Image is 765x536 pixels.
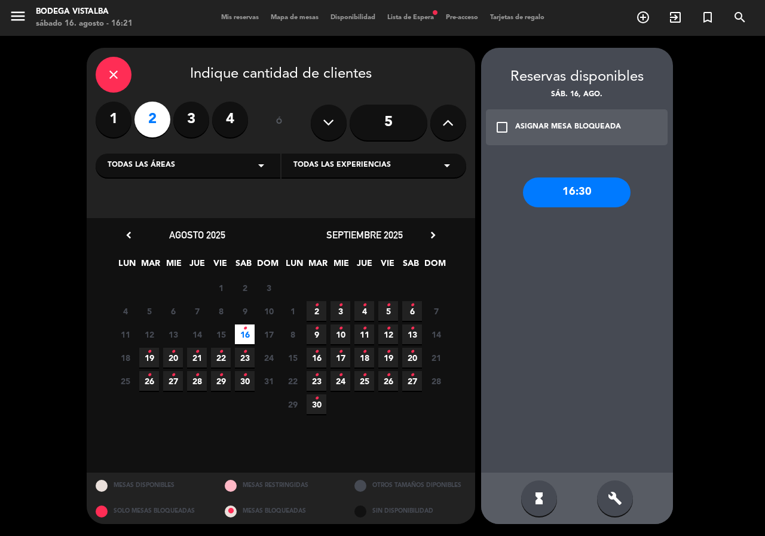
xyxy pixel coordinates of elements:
span: 7 [187,301,207,321]
span: Mis reservas [215,14,265,21]
i: • [171,342,175,362]
div: SOLO MESAS BLOQUEADAS [87,498,216,524]
i: • [386,319,390,338]
span: 22 [283,371,302,391]
span: MIE [164,256,183,276]
i: close [106,68,121,82]
label: 3 [173,102,209,137]
span: 29 [283,394,302,414]
label: 4 [212,102,248,137]
span: 30 [235,371,255,391]
span: 6 [402,301,422,321]
span: JUE [354,256,374,276]
span: MIE [331,256,351,276]
span: 2 [235,278,255,298]
i: • [362,342,366,362]
i: • [338,342,342,362]
i: • [338,366,342,385]
span: 4 [354,301,374,321]
span: 30 [307,394,326,414]
span: 5 [378,301,398,321]
span: VIE [210,256,230,276]
i: • [314,319,319,338]
i: hourglass_full [532,491,546,506]
span: 15 [211,324,231,344]
label: 2 [134,102,170,137]
span: 16 [235,324,255,344]
span: Mapa de mesas [265,14,325,21]
span: 12 [139,324,159,344]
i: • [386,342,390,362]
i: • [338,319,342,338]
i: • [386,296,390,315]
div: ASIGNAR MESA BLOQUEADA [515,121,621,133]
span: 14 [187,324,207,344]
span: Todas las áreas [108,160,175,171]
span: 17 [331,348,350,367]
span: 19 [378,348,398,367]
div: OTROS TAMAÑOS DIPONIBLES [345,473,475,498]
span: Tarjetas de regalo [484,14,550,21]
i: • [314,342,319,362]
span: 13 [402,324,422,344]
i: chevron_right [427,229,439,241]
i: • [362,296,366,315]
span: 19 [139,348,159,367]
i: add_circle_outline [636,10,650,24]
span: 10 [259,301,279,321]
span: 26 [378,371,398,391]
span: fiber_manual_record [432,9,439,16]
i: check_box_outline_blank [495,120,509,134]
span: 8 [211,301,231,321]
i: • [195,366,199,385]
div: ó [260,102,299,143]
label: 1 [96,102,131,137]
span: DOM [424,256,444,276]
i: exit_to_app [668,10,683,24]
i: • [219,342,223,362]
i: • [243,342,247,362]
span: 10 [331,324,350,344]
span: VIE [378,256,397,276]
i: • [243,366,247,385]
span: Todas las experiencias [293,160,391,171]
i: • [243,319,247,338]
span: LUN [284,256,304,276]
i: • [314,366,319,385]
i: • [410,366,414,385]
i: turned_in_not [700,10,715,24]
span: 23 [235,348,255,367]
span: 11 [354,324,374,344]
span: 14 [426,324,446,344]
span: 16 [307,348,326,367]
span: 15 [283,348,302,367]
span: 28 [187,371,207,391]
span: JUE [187,256,207,276]
span: SAB [401,256,421,276]
div: Reservas disponibles [481,66,673,89]
span: MAR [140,256,160,276]
span: 7 [426,301,446,321]
span: Pre-acceso [440,14,484,21]
i: • [410,342,414,362]
i: • [314,296,319,315]
i: • [314,389,319,408]
div: MESAS BLOQUEADAS [216,498,345,524]
span: 22 [211,348,231,367]
i: menu [9,7,27,25]
i: • [362,319,366,338]
span: 2 [307,301,326,321]
span: MAR [308,256,328,276]
span: 26 [139,371,159,391]
span: 5 [139,301,159,321]
div: 16:30 [523,177,631,207]
span: 28 [426,371,446,391]
i: • [171,366,175,385]
span: 3 [259,278,279,298]
span: SAB [234,256,253,276]
span: 1 [283,301,302,321]
span: 9 [235,301,255,321]
span: 3 [331,301,350,321]
span: 6 [163,301,183,321]
span: 4 [115,301,135,321]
